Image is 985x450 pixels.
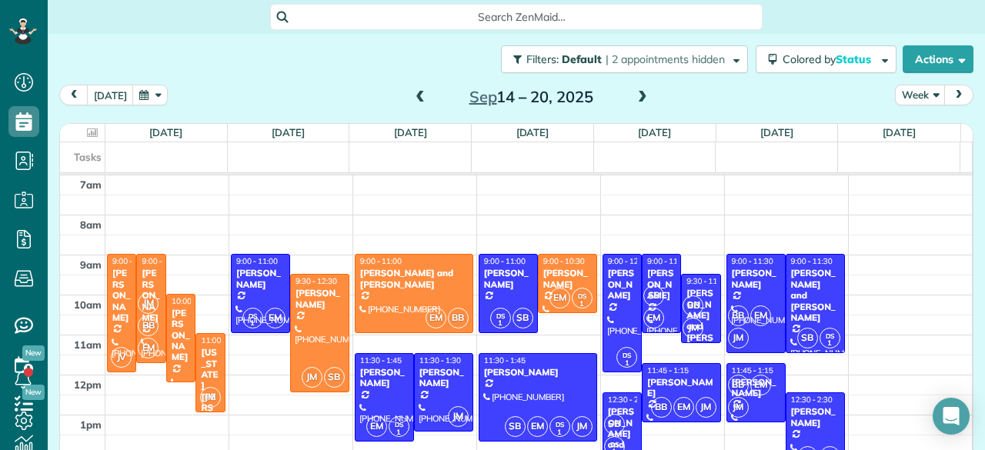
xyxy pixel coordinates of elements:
[728,328,749,348] span: JM
[496,312,505,320] span: DS
[731,268,781,290] div: [PERSON_NAME]
[22,345,45,361] span: New
[394,126,427,138] a: [DATE]
[791,256,833,266] span: 9:00 - 11:30
[750,375,771,395] span: EM
[608,256,649,266] span: 9:00 - 12:00
[505,416,526,437] span: SB
[74,151,102,163] span: Tasks
[80,178,102,191] span: 7am
[389,425,409,440] small: 1
[647,365,689,375] span: 11:45 - 1:15
[483,367,593,378] div: [PERSON_NAME]
[791,395,833,405] span: 12:30 - 2:30
[484,355,526,365] span: 11:30 - 1:45
[895,85,946,105] button: Week
[527,416,548,437] span: EM
[493,45,748,73] a: Filters: Default | 2 appointments hidden
[484,256,526,266] span: 9:00 - 11:00
[790,268,840,323] div: [PERSON_NAME] and [PERSON_NAME]
[750,305,771,326] span: EM
[200,387,221,408] span: JM
[359,268,469,290] div: [PERSON_NAME] and [PERSON_NAME]
[572,416,593,437] span: JM
[491,316,510,331] small: 1
[903,45,973,73] button: Actions
[638,126,671,138] a: [DATE]
[647,256,689,266] span: 9:00 - 11:00
[543,268,593,290] div: [PERSON_NAME]
[686,276,728,286] span: 9:30 - 11:15
[149,126,182,138] a: [DATE]
[797,328,818,348] span: SB
[426,308,446,328] span: EM
[836,52,873,66] span: Status
[646,268,676,301] div: [PERSON_NAME]
[138,338,159,358] span: EM
[728,375,749,395] span: BB
[651,397,672,418] span: BB
[235,268,285,290] div: [PERSON_NAME]
[112,268,132,323] div: [PERSON_NAME]
[142,256,183,266] span: 9:00 - 11:45
[883,126,916,138] a: [DATE]
[933,398,970,435] div: Open Intercom Messenger
[395,420,403,428] span: DS
[201,335,242,345] span: 11:00 - 1:00
[526,52,559,66] span: Filters:
[200,347,220,446] div: [US_STATE][PERSON_NAME]
[172,296,218,306] span: 10:00 - 12:15
[243,316,262,331] small: 1
[826,332,834,340] span: DS
[111,347,132,368] span: JV
[513,308,533,328] span: SB
[74,378,102,391] span: 12pm
[448,406,469,427] span: JM
[623,351,631,359] span: DS
[673,397,694,418] span: EM
[728,305,749,326] span: BB
[171,308,191,363] div: [PERSON_NAME]
[696,397,716,418] span: JM
[80,418,102,431] span: 1pm
[138,293,159,314] span: JM
[760,126,793,138] a: [DATE]
[112,256,154,266] span: 9:00 - 12:00
[944,85,973,105] button: next
[783,52,876,66] span: Colored by
[366,416,387,437] span: EM
[683,295,703,316] span: BB
[138,315,159,336] span: BB
[562,52,603,66] span: Default
[543,256,585,266] span: 9:00 - 10:30
[80,258,102,271] span: 9am
[606,52,725,66] span: | 2 appointments hidden
[556,420,564,428] span: DS
[643,285,664,306] span: SB
[604,414,625,435] span: SB
[610,440,619,448] span: DS
[74,338,102,351] span: 11am
[448,308,469,328] span: BB
[501,45,748,73] button: Filters: Default | 2 appointments hidden
[249,312,257,320] span: DS
[59,85,88,105] button: prev
[617,356,636,371] small: 1
[265,308,285,328] span: EM
[578,292,586,300] span: DS
[87,85,134,105] button: [DATE]
[790,406,840,428] div: [PERSON_NAME]
[360,355,402,365] span: 11:30 - 1:45
[435,88,627,105] h2: 14 – 20, 2025
[236,256,278,266] span: 9:00 - 11:00
[732,365,773,375] span: 11:45 - 1:15
[295,288,345,310] div: [PERSON_NAME]
[302,367,322,388] span: JM
[74,298,102,311] span: 10am
[272,126,305,138] a: [DATE]
[324,367,345,388] span: SB
[756,45,897,73] button: Colored byStatus
[141,268,161,323] div: [PERSON_NAME]
[732,256,773,266] span: 9:00 - 11:30
[419,355,461,365] span: 11:30 - 1:30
